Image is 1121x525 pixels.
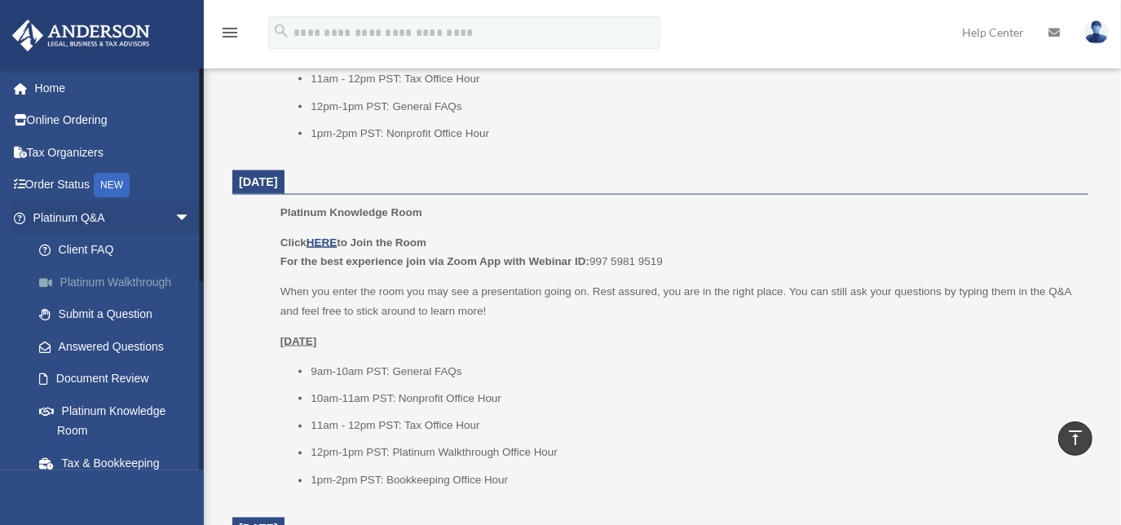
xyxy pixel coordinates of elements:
a: Platinum Q&Aarrow_drop_down [11,201,215,234]
a: Platinum Walkthrough [23,266,215,298]
span: [DATE] [239,175,278,188]
img: User Pic [1084,20,1109,44]
li: 9am-10am PST: General FAQs [311,362,1077,382]
a: Order StatusNEW [11,169,215,202]
i: vertical_align_top [1066,428,1085,448]
i: search [272,22,290,40]
li: 11am - 12pm PST: Tax Office Hour [311,69,1077,89]
a: Home [11,72,215,104]
b: Click to Join the Room [280,236,426,249]
a: HERE [307,236,337,249]
li: 11am - 12pm PST: Tax Office Hour [311,417,1077,436]
div: NEW [94,173,130,197]
li: 12pm-1pm PST: General FAQs [311,97,1077,117]
a: vertical_align_top [1058,421,1092,456]
a: Tax & Bookkeeping Packages [23,447,215,499]
span: Platinum Knowledge Room [280,206,422,218]
img: Anderson Advisors Platinum Portal [7,20,155,51]
li: 1pm-2pm PST: Nonprofit Office Hour [311,124,1077,143]
li: 12pm-1pm PST: Platinum Walkthrough Office Hour [311,443,1077,463]
a: Document Review [23,363,215,395]
a: Client FAQ [23,234,215,267]
a: Platinum Knowledge Room [23,395,207,447]
a: Tax Organizers [11,136,215,169]
a: Answered Questions [23,330,215,363]
a: menu [220,29,240,42]
i: menu [220,23,240,42]
u: [DATE] [280,335,317,347]
p: When you enter the room you may see a presentation going on. Rest assured, you are in the right p... [280,282,1077,320]
b: For the best experience join via Zoom App with Webinar ID: [280,255,589,267]
li: 10am-11am PST: Nonprofit Office Hour [311,389,1077,408]
a: Submit a Question [23,298,215,331]
a: Online Ordering [11,104,215,137]
p: 997 5981 9519 [280,233,1077,271]
span: arrow_drop_down [174,201,207,235]
li: 1pm-2pm PST: Bookkeeping Office Hour [311,471,1077,491]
